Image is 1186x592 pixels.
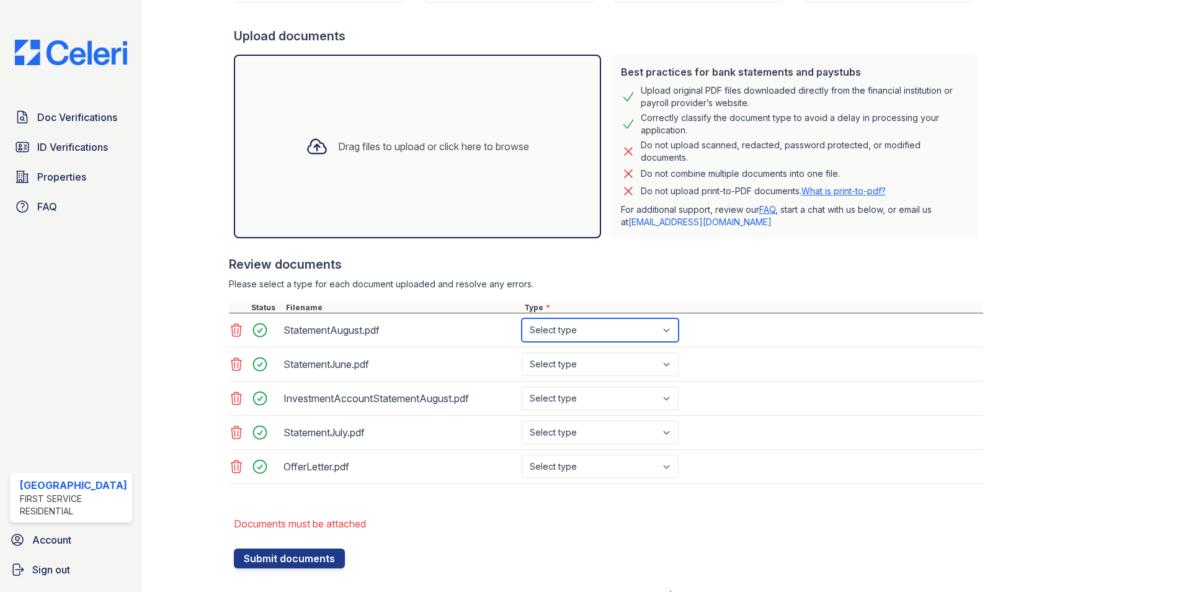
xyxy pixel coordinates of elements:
a: Sign out [5,557,137,582]
a: What is print-to-pdf? [801,186,886,196]
p: Do not upload print-to-PDF documents. [641,185,886,197]
div: Type [522,303,983,313]
a: Account [5,527,137,552]
img: CE_Logo_Blue-a8612792a0a2168367f1c8372b55b34899dd931a85d93a1a3d3e32e68fde9ad4.png [5,40,137,65]
div: OfferLetter.pdf [283,457,517,477]
div: Upload original PDF files downloaded directly from the financial institution or payroll provider’... [641,84,968,109]
span: FAQ [37,199,57,214]
div: Filename [283,303,522,313]
div: Upload documents [234,27,983,45]
a: [EMAIL_ADDRESS][DOMAIN_NAME] [628,217,772,227]
div: First Service Residential [20,493,127,518]
a: Properties [10,164,132,189]
span: Sign out [32,562,70,577]
button: Submit documents [234,549,345,568]
div: Please select a type for each document uploaded and resolve any errors. [229,278,983,290]
div: Status [249,303,283,313]
a: FAQ [759,204,775,215]
p: For additional support, review our , start a chat with us below, or email us at [621,204,968,228]
span: ID Verifications [37,140,108,155]
div: Best practices for bank statements and paystubs [621,65,968,79]
div: Correctly classify the document type to avoid a delay in processing your application. [641,112,968,137]
div: Do not combine multiple documents into one file. [641,166,840,181]
span: Doc Verifications [37,110,117,125]
a: FAQ [10,194,132,219]
span: Properties [37,169,86,184]
div: StatementJuly.pdf [283,423,517,442]
div: StatementJune.pdf [283,354,517,374]
li: Documents must be attached [234,511,983,536]
div: Drag files to upload or click here to browse [338,139,529,154]
div: InvestmentAccountStatementAugust.pdf [283,388,517,408]
span: Account [32,532,71,547]
a: ID Verifications [10,135,132,159]
div: StatementAugust.pdf [283,320,517,340]
a: Doc Verifications [10,105,132,130]
div: [GEOGRAPHIC_DATA] [20,478,127,493]
div: Review documents [229,256,983,273]
div: Do not upload scanned, redacted, password protected, or modified documents. [641,139,968,164]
